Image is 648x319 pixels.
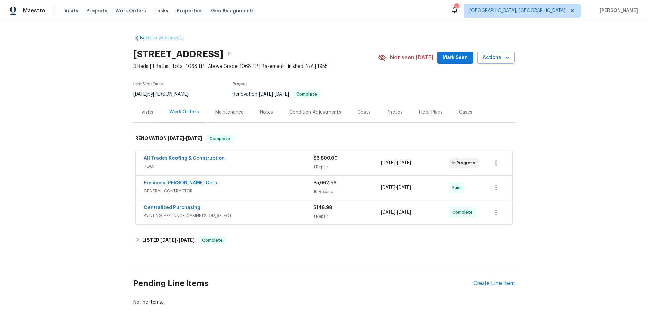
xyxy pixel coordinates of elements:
[160,238,195,242] span: -
[397,210,411,215] span: [DATE]
[381,161,395,165] span: [DATE]
[419,109,443,116] div: Floor Plans
[473,280,515,287] div: Create Line Item
[144,188,313,194] span: GENERAL_CONTRACTOR
[313,213,381,220] div: 1 Repair
[207,135,233,142] span: Complete
[223,48,236,60] button: Copy Address
[135,135,202,143] h6: RENOVATION
[199,237,225,244] span: Complete
[133,63,378,70] span: 3 Beds | 1 Baths | Total: 1068 ft² | Above Grade: 1068 ft² | Basement Finished: N/A | 1955
[397,185,411,190] span: [DATE]
[115,7,146,14] span: Work Orders
[144,205,200,210] a: Centralized Purchasing
[169,109,199,115] div: Work Orders
[144,156,225,161] a: All Trades Roofing & Construction
[597,7,638,14] span: [PERSON_NAME]
[144,181,217,185] a: Business [PERSON_NAME] Corp
[289,109,341,116] div: Condition Adjustments
[390,54,433,61] span: Not seen [DATE]
[260,109,273,116] div: Notes
[443,54,468,62] span: Mark Seen
[23,7,45,14] span: Maestro
[381,185,395,190] span: [DATE]
[133,35,198,42] a: Back to all projects
[179,238,195,242] span: [DATE]
[133,51,223,58] h2: [STREET_ADDRESS]
[397,161,411,165] span: [DATE]
[168,136,202,141] span: -
[133,128,515,150] div: RENOVATION [DATE]-[DATE]Complete
[381,209,411,216] span: -
[259,92,273,97] span: [DATE]
[144,163,313,170] span: ROOF
[313,164,381,170] div: 1 Repair
[452,209,476,216] span: Complete
[186,136,202,141] span: [DATE]
[233,82,247,86] span: Project
[275,92,289,97] span: [DATE]
[177,7,203,14] span: Properties
[381,184,411,191] span: -
[64,7,78,14] span: Visits
[86,7,107,14] span: Projects
[313,156,338,161] span: $6,800.00
[133,268,473,299] h2: Pending Line Items
[313,188,381,195] div: 16 Repairs
[168,136,184,141] span: [DATE]
[259,92,289,97] span: -
[452,160,478,166] span: In Progress
[160,238,177,242] span: [DATE]
[313,181,336,185] span: $5,662.96
[144,212,313,219] span: PAINTING, APPLIANCE, CABINETS, OD_SELECT
[483,54,509,62] span: Actions
[133,299,515,306] div: No line items.
[233,92,320,97] span: Renovation
[133,92,147,97] span: [DATE]
[133,232,515,248] div: LISTED [DATE]-[DATE]Complete
[452,184,463,191] span: Paid
[477,52,515,64] button: Actions
[469,7,565,14] span: [GEOGRAPHIC_DATA], [GEOGRAPHIC_DATA]
[387,109,403,116] div: Photos
[357,109,371,116] div: Costs
[381,160,411,166] span: -
[215,109,244,116] div: Maintenance
[459,109,473,116] div: Cases
[133,90,196,98] div: by [PERSON_NAME]
[437,52,473,64] button: Mark Seen
[154,8,168,13] span: Tasks
[142,236,195,244] h6: LISTED
[141,109,153,116] div: Visits
[454,4,459,11] div: 2
[313,205,332,210] span: $148.98
[294,92,320,96] span: Complete
[133,82,163,86] span: Last Visit Date
[211,7,255,14] span: Geo Assignments
[381,210,395,215] span: [DATE]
